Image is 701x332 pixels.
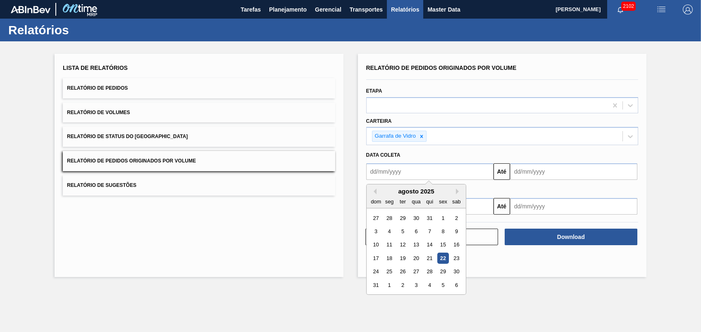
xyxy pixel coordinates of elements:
div: Choose terça-feira, 19 de agosto de 2025 [397,253,408,264]
div: Choose quinta-feira, 28 de agosto de 2025 [424,266,435,277]
span: Relatório de Pedidos [67,85,128,91]
span: Master Data [427,5,460,14]
div: Choose sábado, 9 de agosto de 2025 [451,226,462,237]
span: Data coleta [366,152,401,158]
div: Choose terça-feira, 26 de agosto de 2025 [397,266,408,277]
div: Choose domingo, 10 de agosto de 2025 [370,239,381,251]
button: Notificações [607,4,634,15]
button: Download [505,229,637,245]
span: Relatório de Pedidos Originados por Volume [67,158,196,164]
div: Choose sábado, 23 de agosto de 2025 [451,253,462,264]
div: Garrafa de Vidro [372,131,417,141]
div: Choose terça-feira, 5 de agosto de 2025 [397,226,408,237]
div: Choose terça-feira, 12 de agosto de 2025 [397,239,408,251]
div: ter [397,196,408,207]
div: Choose quinta-feira, 7 de agosto de 2025 [424,226,435,237]
div: agosto 2025 [367,188,466,195]
span: Relatório de Sugestões [67,182,136,188]
h1: Relatórios [8,25,155,35]
button: Relatório de Pedidos Originados por Volume [63,151,335,171]
div: Choose quarta-feira, 20 de agosto de 2025 [410,253,422,264]
input: dd/mm/yyyy [510,163,637,180]
div: Choose sexta-feira, 22 de agosto de 2025 [437,253,448,264]
div: Choose sábado, 6 de setembro de 2025 [451,279,462,291]
span: Relatório de Pedidos Originados por Volume [366,64,517,71]
button: Next Month [456,189,462,194]
div: Choose sexta-feira, 8 de agosto de 2025 [437,226,448,237]
div: Choose sexta-feira, 1 de agosto de 2025 [437,213,448,224]
span: Relatório de Volumes [67,110,130,115]
div: Choose sexta-feira, 15 de agosto de 2025 [437,239,448,251]
span: Relatório de Status do [GEOGRAPHIC_DATA] [67,134,188,139]
div: qui [424,196,435,207]
img: userActions [656,5,666,14]
div: seg [384,196,395,207]
div: Choose domingo, 24 de agosto de 2025 [370,266,381,277]
div: Choose segunda-feira, 4 de agosto de 2025 [384,226,395,237]
div: Choose domingo, 27 de julho de 2025 [370,213,381,224]
input: dd/mm/yyyy [366,163,494,180]
button: Relatório de Sugestões [63,175,335,196]
div: Choose sábado, 2 de agosto de 2025 [451,213,462,224]
button: Relatório de Status do [GEOGRAPHIC_DATA] [63,127,335,147]
div: Choose terça-feira, 29 de julho de 2025 [397,213,408,224]
div: month 2025-08 [369,211,463,292]
div: Choose quarta-feira, 30 de julho de 2025 [410,213,422,224]
div: qua [410,196,422,207]
div: Choose sábado, 30 de agosto de 2025 [451,266,462,277]
div: Choose quarta-feira, 27 de agosto de 2025 [410,266,422,277]
button: Relatório de Pedidos [63,78,335,98]
div: Choose quarta-feira, 13 de agosto de 2025 [410,239,422,251]
button: Previous Month [371,189,377,194]
div: Choose quarta-feira, 3 de setembro de 2025 [410,279,422,291]
button: Até [494,198,510,215]
span: Planejamento [269,5,307,14]
button: Até [494,163,510,180]
div: sab [451,196,462,207]
span: Lista de Relatórios [63,64,128,71]
div: Choose segunda-feira, 18 de agosto de 2025 [384,253,395,264]
span: 2102 [621,2,636,11]
div: Choose terça-feira, 2 de setembro de 2025 [397,279,408,291]
div: Choose sexta-feira, 5 de setembro de 2025 [437,279,448,291]
div: Choose sábado, 16 de agosto de 2025 [451,239,462,251]
span: Relatórios [391,5,419,14]
div: Choose domingo, 17 de agosto de 2025 [370,253,381,264]
button: Limpar [365,229,498,245]
div: Choose segunda-feira, 11 de agosto de 2025 [384,239,395,251]
span: Gerencial [315,5,341,14]
img: TNhmsLtSVTkK8tSr43FrP2fwEKptu5GPRR3wAAAABJRU5ErkJggg== [11,6,50,13]
div: Choose quarta-feira, 6 de agosto de 2025 [410,226,422,237]
div: Choose quinta-feira, 31 de julho de 2025 [424,213,435,224]
span: Tarefas [241,5,261,14]
div: Choose sexta-feira, 29 de agosto de 2025 [437,266,448,277]
button: Relatório de Volumes [63,103,335,123]
div: Choose segunda-feira, 25 de agosto de 2025 [384,266,395,277]
div: dom [370,196,381,207]
img: Logout [683,5,693,14]
div: Choose domingo, 3 de agosto de 2025 [370,226,381,237]
input: dd/mm/yyyy [510,198,637,215]
div: Choose segunda-feira, 28 de julho de 2025 [384,213,395,224]
label: Carteira [366,118,392,124]
div: Choose quinta-feira, 21 de agosto de 2025 [424,253,435,264]
div: Choose quinta-feira, 14 de agosto de 2025 [424,239,435,251]
div: Choose quinta-feira, 4 de setembro de 2025 [424,279,435,291]
div: sex [437,196,448,207]
div: Choose segunda-feira, 1 de setembro de 2025 [384,279,395,291]
label: Etapa [366,88,382,94]
span: Transportes [350,5,383,14]
div: Choose domingo, 31 de agosto de 2025 [370,279,381,291]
